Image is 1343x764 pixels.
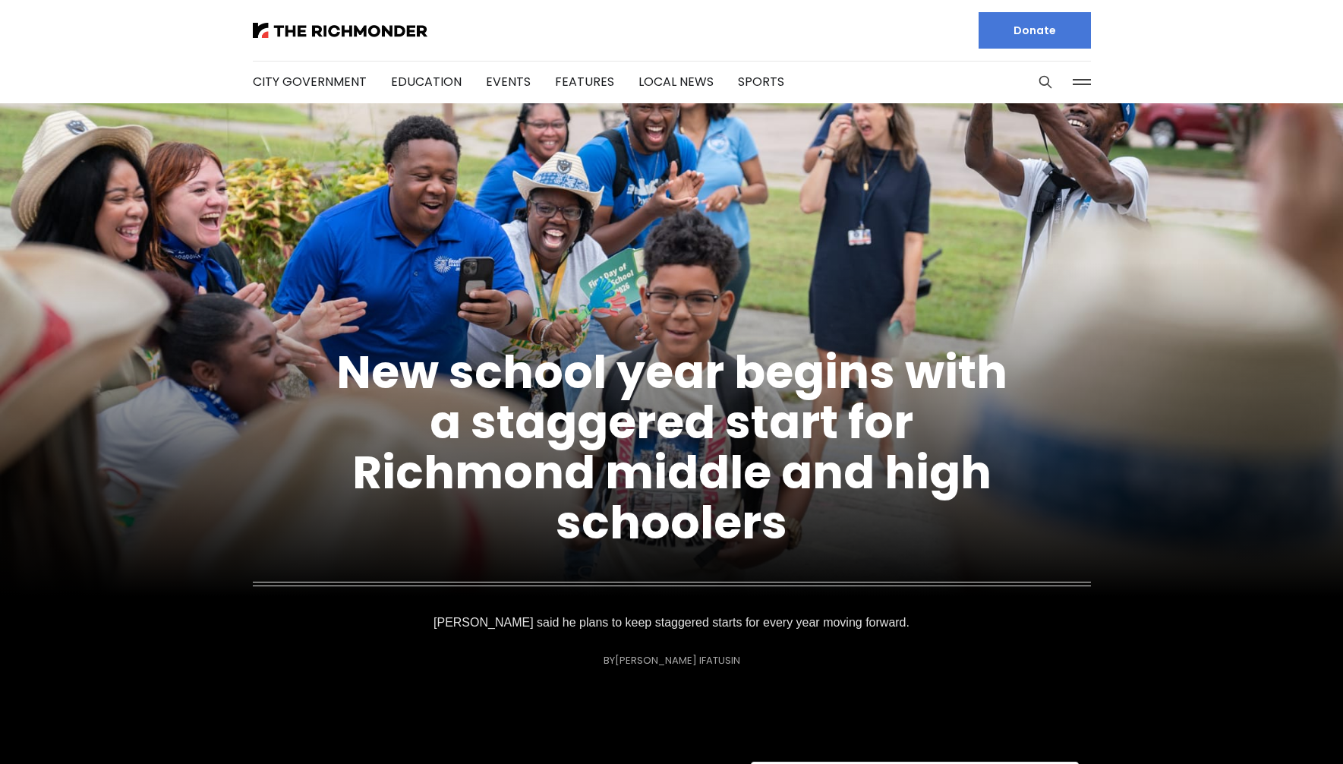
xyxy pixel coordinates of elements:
img: The Richmonder [253,23,427,38]
div: By [604,655,740,666]
a: [PERSON_NAME] Ifatusin [615,653,740,668]
a: City Government [253,73,367,90]
a: Events [486,73,531,90]
a: New school year begins with a staggered start for Richmond middle and high schoolers [336,340,1007,554]
a: Donate [979,12,1091,49]
a: Features [555,73,614,90]
button: Search this site [1034,71,1057,93]
a: Local News [638,73,714,90]
a: Sports [738,73,784,90]
p: [PERSON_NAME] said he plans to keep staggered starts for every year moving forward. [433,612,910,633]
a: Education [391,73,462,90]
